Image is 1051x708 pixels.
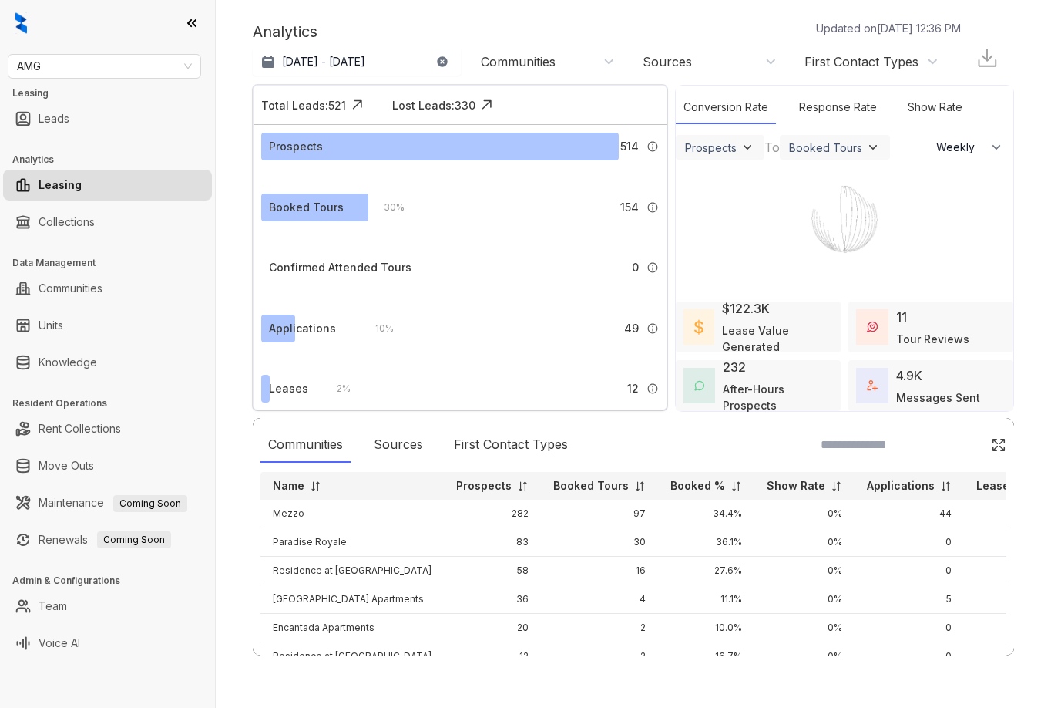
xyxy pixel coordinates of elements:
[39,450,94,481] a: Move Outs
[896,389,980,406] div: Messages Sent
[368,199,405,216] div: 30 %
[722,299,770,318] div: $122.3K
[658,500,754,528] td: 34.4%
[3,347,212,378] li: Knowledge
[646,261,659,274] img: Info
[855,585,964,614] td: 5
[976,478,1016,494] p: Leases
[670,478,725,494] p: Booked %
[12,153,215,167] h3: Analytics
[260,557,444,585] td: Residence at [GEOGRAPHIC_DATA]
[541,557,658,585] td: 16
[3,170,212,201] li: Leasing
[321,380,351,397] div: 2 %
[260,528,444,557] td: Paradise Royale
[634,480,646,492] img: sorting
[360,320,394,337] div: 10 %
[676,91,776,124] div: Conversion Rate
[12,256,215,270] h3: Data Management
[643,53,692,70] div: Sources
[620,138,639,155] span: 514
[269,138,323,155] div: Prospects
[816,20,961,36] p: Updated on [DATE] 12:36 PM
[791,91,885,124] div: Response Rate
[456,478,512,494] p: Prospects
[855,614,964,642] td: 0
[97,531,171,548] span: Coming Soon
[896,366,922,385] div: 4.9K
[754,557,855,585] td: 0%
[310,480,321,492] img: sorting
[646,140,659,153] img: Info
[260,585,444,614] td: [GEOGRAPHIC_DATA] Apartments
[964,557,1045,585] td: 0
[260,642,444,671] td: Residence at [GEOGRAPHIC_DATA]
[553,478,629,494] p: Booked Tours
[541,642,658,671] td: 2
[444,557,541,585] td: 58
[269,320,336,337] div: Applications
[269,259,411,276] div: Confirmed Attended Tours
[366,427,431,463] div: Sources
[481,53,556,70] div: Communities
[346,93,369,116] img: Click Icon
[15,12,27,34] img: logo
[723,358,746,376] div: 232
[646,201,659,214] img: Info
[964,614,1045,642] td: 0
[282,54,365,69] p: [DATE] - [DATE]
[964,500,1045,528] td: 10
[541,500,658,528] td: 97
[3,591,212,622] li: Team
[541,528,658,557] td: 30
[867,380,878,391] img: TotalFum
[730,480,742,492] img: sorting
[855,528,964,557] td: 0
[273,478,304,494] p: Name
[392,97,475,113] div: Lost Leads: 330
[658,528,754,557] td: 36.1%
[253,20,317,43] p: Analytics
[867,322,878,332] img: TourReviews
[658,585,754,614] td: 11.1%
[855,642,964,671] td: 0
[927,133,1013,161] button: Weekly
[475,93,499,116] img: Click Icon
[3,628,212,659] li: Voice AI
[260,614,444,642] td: Encantada Apartments
[444,614,541,642] td: 20
[113,495,187,512] span: Coming Soon
[39,103,69,134] a: Leads
[865,140,881,155] img: ViewFilterArrow
[39,628,80,659] a: Voice AI
[722,322,833,355] div: Lease Value Generated
[764,138,780,157] div: To
[632,259,639,276] span: 0
[17,55,192,78] span: AMG
[694,380,704,391] img: AfterHoursConversations
[754,642,855,671] td: 0%
[3,487,212,518] li: Maintenance
[260,427,351,463] div: Communities
[3,273,212,304] li: Communities
[964,528,1045,557] td: 0
[740,140,755,155] img: ViewFilterArrow
[936,140,983,155] span: Weekly
[855,500,964,528] td: 44
[855,557,964,585] td: 0
[3,310,212,341] li: Units
[3,524,212,555] li: Renewals
[444,642,541,671] td: 12
[12,86,215,100] h3: Leasing
[959,438,972,451] img: SearchIcon
[787,161,902,277] img: Loader
[723,381,833,413] div: After-Hours Prospects
[3,413,212,444] li: Rent Collections
[754,585,855,614] td: 0%
[991,437,1006,453] img: Click Icon
[694,319,703,335] img: LeaseValue
[964,585,1045,614] td: 2
[964,642,1045,671] td: 0
[260,500,444,528] td: Mezzo
[39,591,67,622] a: Team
